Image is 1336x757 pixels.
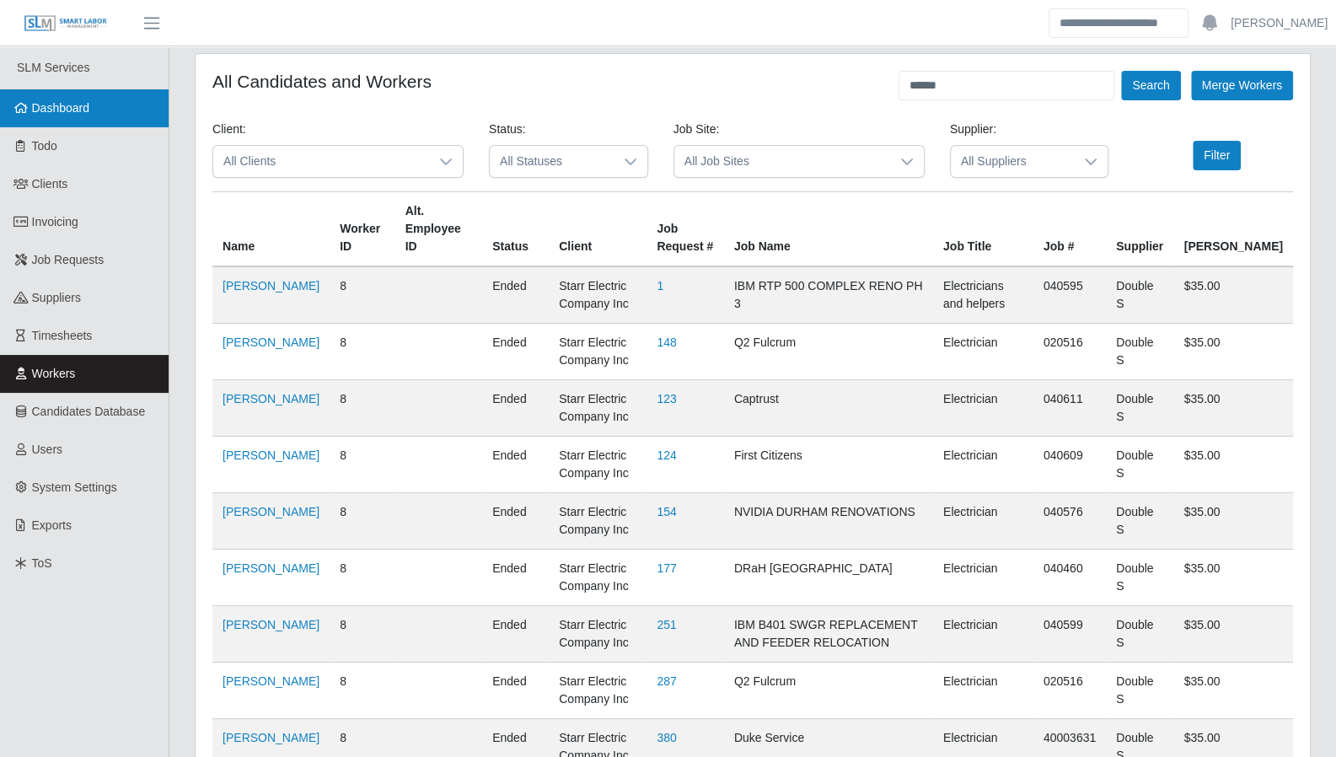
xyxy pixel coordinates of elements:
[933,550,1033,606] td: Electrician
[223,279,319,293] a: [PERSON_NAME]
[482,663,549,719] td: ended
[223,448,319,462] a: [PERSON_NAME]
[549,663,647,719] td: Starr Electric Company Inc
[1033,663,1106,719] td: 020516
[1231,14,1328,32] a: [PERSON_NAME]
[951,146,1075,177] span: All Suppliers
[933,663,1033,719] td: Electrician
[1173,493,1293,550] td: $35.00
[213,146,429,177] span: All Clients
[32,405,146,418] span: Candidates Database
[489,121,526,138] label: Status:
[1033,550,1106,606] td: 040460
[212,192,330,267] th: Name
[330,606,394,663] td: 8
[1106,550,1173,606] td: Double S
[933,493,1033,550] td: Electrician
[674,146,890,177] span: All Job Sites
[724,606,933,663] td: IBM B401 SWGR REPLACEMENT AND FEEDER RELOCATION
[1193,141,1241,170] button: Filter
[1106,324,1173,380] td: Double S
[549,266,647,324] td: Starr Electric Company Inc
[724,380,933,437] td: Captrust
[223,731,319,744] a: [PERSON_NAME]
[1033,324,1106,380] td: 020516
[1173,266,1293,324] td: $35.00
[724,550,933,606] td: DRaH [GEOGRAPHIC_DATA]
[724,493,933,550] td: NVIDIA DURHAM RENOVATIONS
[549,192,647,267] th: Client
[933,266,1033,324] td: Electricians and helpers
[1173,663,1293,719] td: $35.00
[17,61,89,74] span: SLM Services
[32,215,78,228] span: Invoicing
[1106,437,1173,493] td: Double S
[657,336,676,349] a: 148
[1033,380,1106,437] td: 040611
[657,731,676,744] a: 380
[482,493,549,550] td: ended
[1033,437,1106,493] td: 040609
[482,606,549,663] td: ended
[32,253,105,266] span: Job Requests
[549,437,647,493] td: Starr Electric Company Inc
[482,380,549,437] td: ended
[549,324,647,380] td: Starr Electric Company Inc
[223,561,319,575] a: [PERSON_NAME]
[933,606,1033,663] td: Electrician
[24,14,108,33] img: SLM Logo
[212,71,432,92] h4: All Candidates and Workers
[549,550,647,606] td: Starr Electric Company Inc
[647,192,723,267] th: Job Request #
[673,121,719,138] label: Job Site:
[223,336,319,349] a: [PERSON_NAME]
[330,324,394,380] td: 8
[1106,266,1173,324] td: Double S
[657,279,663,293] a: 1
[223,618,319,631] a: [PERSON_NAME]
[1173,606,1293,663] td: $35.00
[1106,663,1173,719] td: Double S
[32,329,93,342] span: Timesheets
[1173,324,1293,380] td: $35.00
[32,367,76,380] span: Workers
[330,437,394,493] td: 8
[933,437,1033,493] td: Electrician
[657,392,676,405] a: 123
[223,392,319,405] a: [PERSON_NAME]
[724,192,933,267] th: Job Name
[482,550,549,606] td: ended
[549,606,647,663] td: Starr Electric Company Inc
[1033,493,1106,550] td: 040576
[32,177,68,191] span: Clients
[657,505,676,518] a: 154
[724,266,933,324] td: IBM RTP 500 COMPLEX RENO PH 3
[482,266,549,324] td: ended
[32,101,90,115] span: Dashboard
[212,121,246,138] label: Client:
[1033,266,1106,324] td: 040595
[32,518,72,532] span: Exports
[1173,437,1293,493] td: $35.00
[657,448,676,462] a: 124
[657,561,676,575] a: 177
[933,324,1033,380] td: Electrician
[482,437,549,493] td: ended
[1049,8,1188,38] input: Search
[950,121,996,138] label: Supplier:
[933,192,1033,267] th: Job Title
[1121,71,1180,100] button: Search
[1106,380,1173,437] td: Double S
[32,556,52,570] span: ToS
[724,324,933,380] td: Q2 Fulcrum
[724,437,933,493] td: First Citizens
[223,674,319,688] a: [PERSON_NAME]
[32,291,81,304] span: Suppliers
[1106,192,1173,267] th: Supplier
[1173,380,1293,437] td: $35.00
[724,663,933,719] td: Q2 Fulcrum
[933,380,1033,437] td: Electrician
[1033,192,1106,267] th: Job #
[1191,71,1293,100] button: Merge Workers
[330,550,394,606] td: 8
